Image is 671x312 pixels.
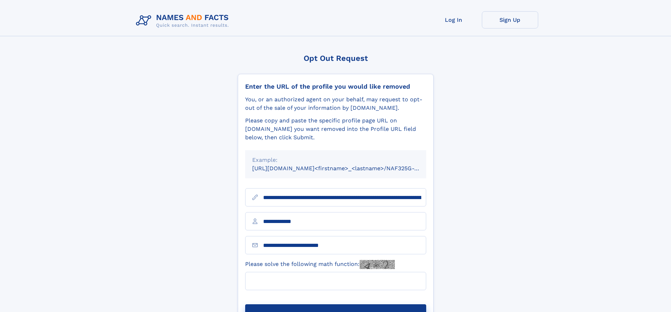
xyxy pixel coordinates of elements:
[425,11,482,28] a: Log In
[482,11,538,28] a: Sign Up
[252,156,419,164] div: Example:
[133,11,235,30] img: Logo Names and Facts
[245,260,395,269] label: Please solve the following math function:
[238,54,434,63] div: Opt Out Request
[252,165,440,172] small: [URL][DOMAIN_NAME]<firstname>_<lastname>/NAF325G-xxxxxxxx
[245,95,426,112] div: You, or an authorized agent on your behalf, may request to opt-out of the sale of your informatio...
[245,116,426,142] div: Please copy and paste the specific profile page URL on [DOMAIN_NAME] you want removed into the Pr...
[245,83,426,90] div: Enter the URL of the profile you would like removed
